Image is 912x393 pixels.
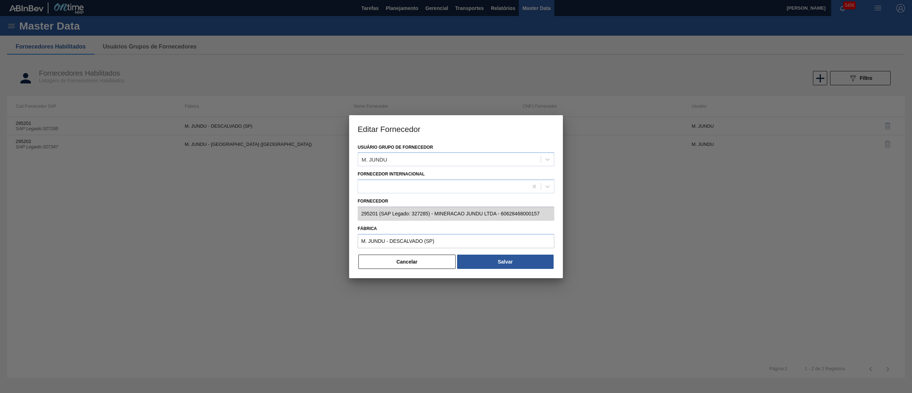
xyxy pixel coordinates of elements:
[362,157,387,163] div: M. JUNDU
[358,172,425,177] label: Fornecedor Internacional
[349,115,563,142] h3: Editar Fornecedor
[457,255,554,269] button: Salvar
[358,255,456,269] button: Cancelar
[358,224,554,234] label: Fábrica
[358,196,554,206] label: Fornecedor
[358,145,433,150] label: Usuário Grupo de Fornecedor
